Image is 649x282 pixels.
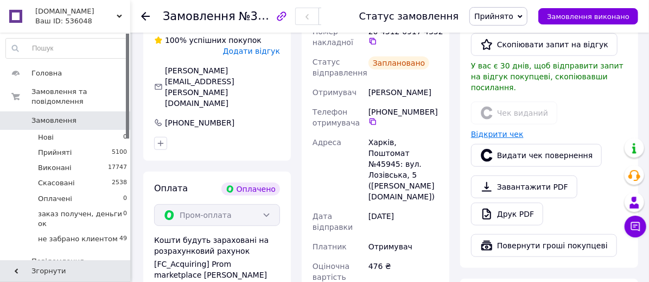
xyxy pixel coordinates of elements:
[223,47,280,55] span: Додати відгук
[163,10,236,23] span: Замовлення
[366,237,441,256] div: Отримувач
[471,203,543,225] a: Друк PDF
[366,206,441,237] div: [DATE]
[538,8,638,24] button: Замовлення виконано
[368,106,438,126] div: [PHONE_NUMBER]
[368,57,430,70] div: Заплановано
[165,36,187,45] span: 100%
[164,117,236,128] div: [PHONE_NUMBER]
[35,7,117,16] span: Novovideo.com.ua
[368,26,438,46] div: 20 4512 6917 4352
[119,234,127,244] span: 49
[471,61,623,92] span: У вас є 30 днів, щоб відправити запит на відгук покупцеві, скопіювавши посилання.
[471,176,577,198] a: Завантажити PDF
[38,178,75,188] span: Скасовані
[154,35,262,46] div: успішних покупок
[31,68,62,78] span: Головна
[239,9,316,23] span: №366327356
[38,234,118,244] span: не забрано клиентом
[108,163,127,173] span: 17747
[471,144,602,167] button: Видати чек повернення
[38,148,72,158] span: Прийняті
[38,133,54,142] span: Нові
[313,242,347,251] span: Платник
[38,163,72,173] span: Виконані
[6,39,128,58] input: Пошук
[313,58,367,77] span: Статус відправлення
[313,212,353,231] span: Дата відправки
[313,138,341,147] span: Адреса
[141,11,150,22] div: Повернутися назад
[38,194,72,204] span: Оплачені
[38,209,123,229] span: заказ получен, деньги ок
[313,262,349,281] span: Оціночна вартість
[359,11,459,22] div: Статус замовлення
[474,12,513,21] span: Прийнято
[471,234,617,257] button: Повернути гроші покупцеві
[112,178,127,188] span: 2538
[221,183,280,196] div: Оплачено
[35,16,130,26] div: Ваш ID: 536048
[366,133,441,206] div: Харків, Поштомат №45945: вул. Лозівська, 5 ([PERSON_NAME][DOMAIN_NAME])
[471,33,618,56] button: Скопіювати запит на відгук
[31,116,77,126] span: Замовлення
[31,87,130,106] span: Замовлення та повідомлення
[313,27,353,47] span: Номер накладної
[313,88,357,97] span: Отримувач
[123,133,127,142] span: 0
[165,66,234,108] span: [PERSON_NAME][EMAIL_ADDRESS][PERSON_NAME][DOMAIN_NAME]
[313,108,360,127] span: Телефон отримувача
[366,83,441,102] div: [PERSON_NAME]
[112,148,127,158] span: 5100
[471,130,524,139] a: Відкрити чек
[123,209,127,229] span: 0
[547,12,629,21] span: Замовлення виконано
[31,256,84,266] span: Повідомлення
[625,216,646,237] button: Чат з покупцем
[123,194,127,204] span: 0
[154,183,188,193] span: Оплата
